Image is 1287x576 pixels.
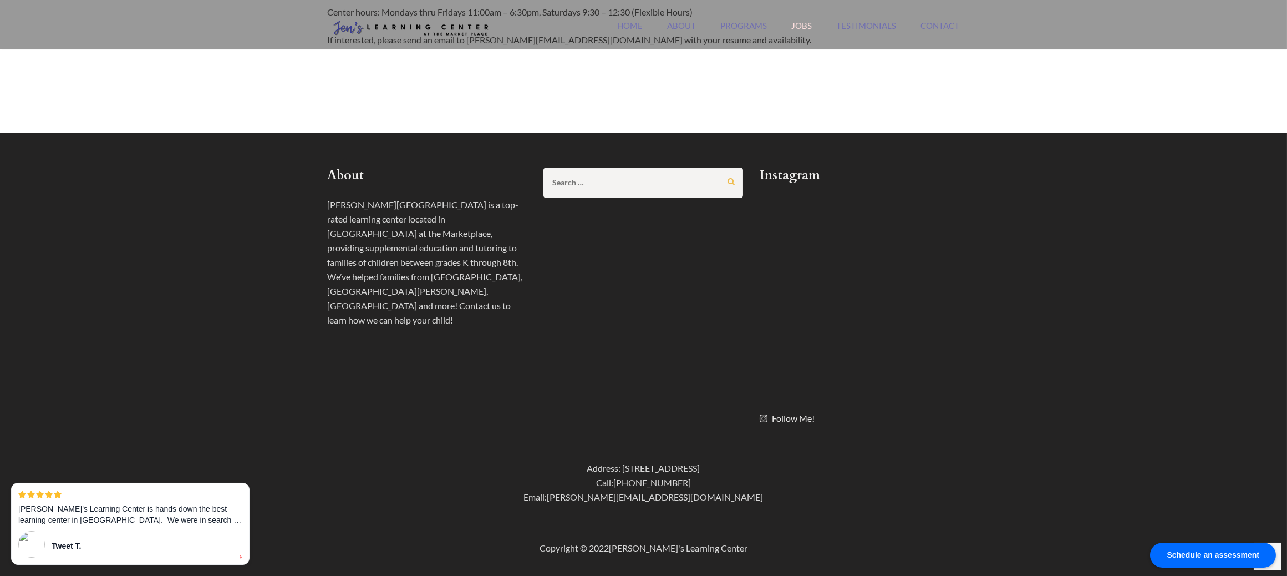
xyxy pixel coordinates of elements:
img: wAAACH5BAEAAAAALAAAAAABAAEAAAICRAEAOw== [760,269,822,331]
div: Call: [328,476,960,490]
a: About [668,21,696,44]
a: Programs [721,21,767,44]
a: [PHONE_NUMBER] [613,477,691,488]
a: Contact [921,21,960,44]
img: wAAACH5BAEAAAAALAAAAAABAAEAAAICRAEAOw== [828,340,891,403]
p: [PERSON_NAME][GEOGRAPHIC_DATA] is a top-rated learning center located in [GEOGRAPHIC_DATA] at the... [328,198,527,327]
h2: About [328,168,527,183]
div: Address: [STREET_ADDRESS] [328,461,960,476]
a: [PERSON_NAME]'s Learning Center [609,543,747,553]
p: [PERSON_NAME]'s Learning Center is hands down the best learning center in [GEOGRAPHIC_DATA]. We w... [18,503,242,526]
img: wAAACH5BAEAAAAALAAAAAABAAEAAAICRAEAOw== [897,269,959,331]
div: Schedule an assessment [1150,543,1276,568]
img: wAAACH5BAEAAAAALAAAAAABAAEAAAICRAEAOw== [760,340,822,403]
input: Search [728,178,735,185]
a: Follow Me! [760,411,815,426]
div: Tweet T. [52,540,226,552]
img: wAAACH5BAEAAAAALAAAAAABAAEAAAICRAEAOw== [897,198,959,260]
a: Home [618,21,643,44]
img: Jen's Learning Center Logo Transparent [328,12,494,46]
img: wAAACH5BAEAAAAALAAAAAABAAEAAAICRAEAOw== [897,340,959,403]
img: wAAACH5BAEAAAAALAAAAAABAAEAAAICRAEAOw== [828,269,891,331]
a: Testimonials [837,21,897,44]
a: Jobs [792,21,812,44]
h2: Instagram [760,168,959,183]
img: wAAACH5BAEAAAAALAAAAAABAAEAAAICRAEAOw== [760,198,822,260]
a: [PERSON_NAME][EMAIL_ADDRESS][DOMAIN_NAME] [547,492,764,502]
img: 60s.jpg [18,531,45,558]
div: Email: [328,490,960,504]
img: wAAACH5BAEAAAAALAAAAAABAAEAAAICRAEAOw== [828,198,891,260]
